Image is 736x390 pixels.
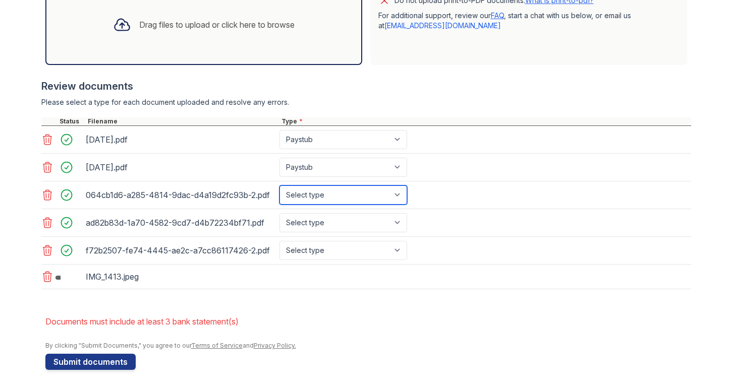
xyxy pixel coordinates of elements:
[384,21,501,30] a: [EMAIL_ADDRESS][DOMAIN_NAME]
[86,117,279,125] div: Filename
[45,311,691,332] li: Documents must include at least 3 bank statement(s)
[86,159,275,175] div: [DATE].pdf
[86,242,275,258] div: f72b2507-fe74-4445-ae2c-a7cc86117426-2.pdf
[41,97,691,107] div: Please select a type for each document uploaded and resolve any errors.
[191,342,243,349] a: Terms of Service
[139,19,295,31] div: Drag files to upload or click here to browse
[491,11,504,20] a: FAQ
[45,342,691,350] div: By clicking "Submit Documents," you agree to our and
[86,132,275,148] div: [DATE].pdf
[45,354,136,370] button: Submit documents
[86,215,275,231] div: ad82b83d-1a70-4582-9cd7-d4b72234bf71.pdf
[58,117,86,125] div: Status
[279,117,691,125] div: Type
[254,342,296,349] a: Privacy Policy.
[86,269,275,285] div: IMG_1413.jpeg
[86,187,275,203] div: 064cb1d6-a285-4814-9dac-d4a19d2fc93b-2.pdf
[378,11,679,31] p: For additional support, review our , start a chat with us below, or email us at
[41,79,691,93] div: Review documents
